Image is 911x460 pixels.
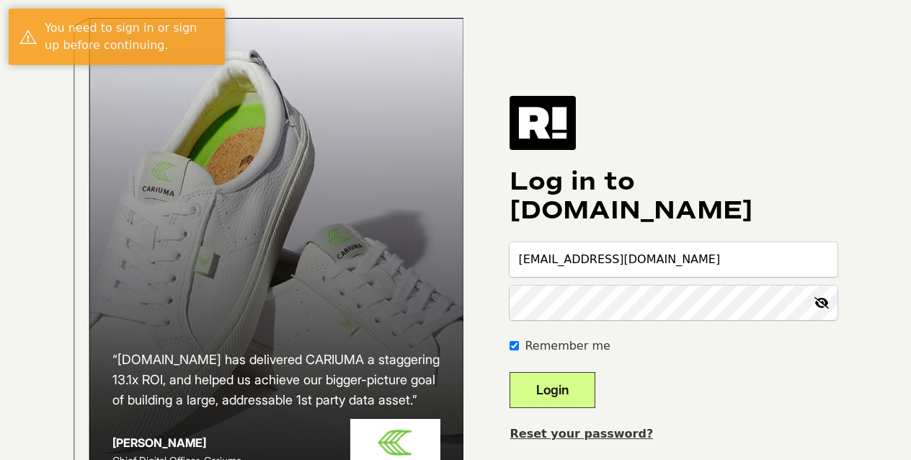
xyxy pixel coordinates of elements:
[112,350,441,410] h2: “[DOMAIN_NAME] has delivered CARIUMA a staggering 13.1x ROI, and helped us achieve our bigger-pic...
[510,167,837,225] h1: Log in to [DOMAIN_NAME]
[510,242,837,277] input: Email
[112,435,206,450] strong: [PERSON_NAME]
[525,337,610,355] label: Remember me
[510,96,576,149] img: Retention.com
[510,372,595,408] button: Login
[510,427,653,441] a: Reset your password?
[45,19,214,54] div: You need to sign in or sign up before continuing.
